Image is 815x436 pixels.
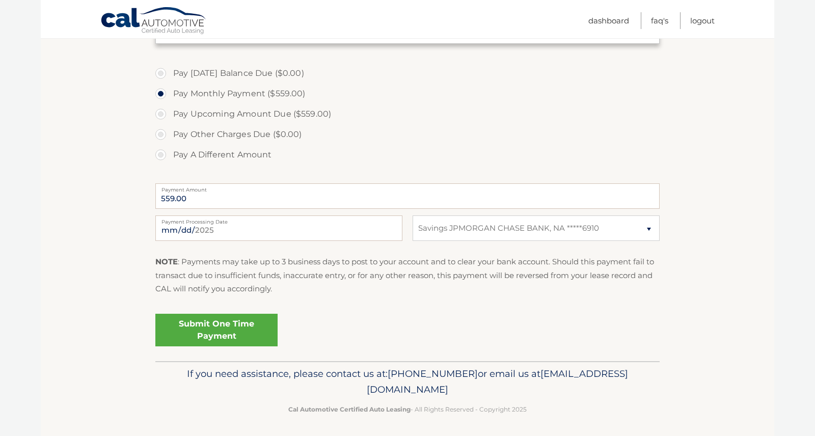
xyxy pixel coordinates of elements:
a: Logout [690,12,715,29]
a: Cal Automotive [100,7,207,36]
label: Pay Upcoming Amount Due ($559.00) [155,104,660,124]
p: - All Rights Reserved - Copyright 2025 [162,404,653,415]
strong: NOTE [155,257,178,266]
p: : Payments may take up to 3 business days to post to your account and to clear your bank account.... [155,255,660,295]
label: Pay Monthly Payment ($559.00) [155,84,660,104]
input: Payment Date [155,215,402,241]
p: If you need assistance, please contact us at: or email us at [162,366,653,398]
input: Payment Amount [155,183,660,209]
label: Pay [DATE] Balance Due ($0.00) [155,63,660,84]
span: [PHONE_NUMBER] [388,368,478,379]
label: Payment Processing Date [155,215,402,224]
a: FAQ's [651,12,668,29]
label: Pay Other Charges Due ($0.00) [155,124,660,145]
a: Submit One Time Payment [155,314,278,346]
label: Payment Amount [155,183,660,192]
label: Pay A Different Amount [155,145,660,165]
a: Dashboard [588,12,629,29]
strong: Cal Automotive Certified Auto Leasing [288,405,411,413]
